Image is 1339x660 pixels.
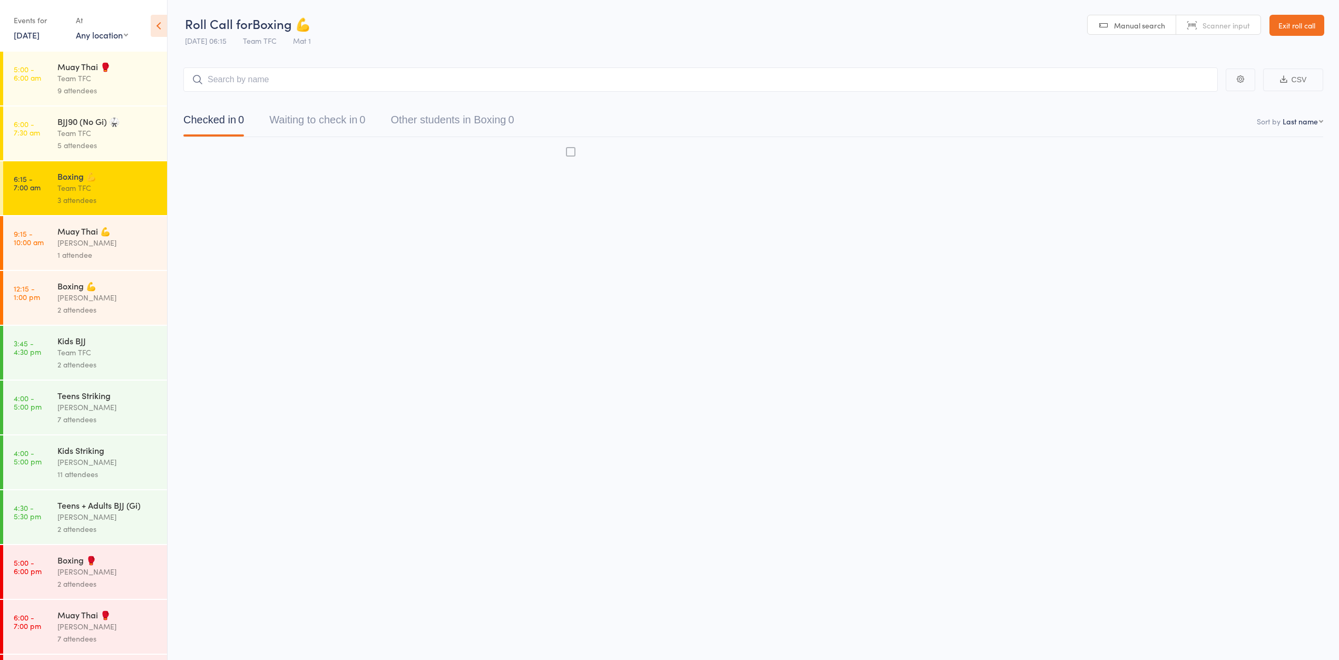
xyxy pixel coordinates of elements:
[359,114,365,125] div: 0
[3,435,167,489] a: 4:00 -5:00 pmKids Striking[PERSON_NAME]11 attendees
[183,109,244,137] button: Checked in0
[14,229,44,246] time: 9:15 - 10:00 am
[293,35,311,46] span: Mat 1
[57,346,158,358] div: Team TFC
[3,545,167,599] a: 5:00 -6:00 pmBoxing 🥊[PERSON_NAME]2 attendees
[57,127,158,139] div: Team TFC
[57,358,158,371] div: 2 attendees
[1269,15,1324,36] a: Exit roll call
[57,115,158,127] div: BJJ90 (No Gi) 🥋
[1283,116,1318,127] div: Last name
[185,35,227,46] span: [DATE] 06:15
[57,456,158,468] div: [PERSON_NAME]
[508,114,514,125] div: 0
[57,609,158,620] div: Muay Thai 🥊
[252,15,311,32] span: Boxing 💪
[57,304,158,316] div: 2 attendees
[57,170,158,182] div: Boxing 💪
[3,326,167,380] a: 3:45 -4:30 pmKids BJJTeam TFC2 attendees
[238,114,244,125] div: 0
[14,174,41,191] time: 6:15 - 7:00 am
[3,216,167,270] a: 9:15 -10:00 amMuay Thai 💪[PERSON_NAME]1 attendee
[57,249,158,261] div: 1 attendee
[14,120,40,137] time: 6:00 - 7:30 am
[57,139,158,151] div: 5 attendees
[76,12,128,29] div: At
[57,225,158,237] div: Muay Thai 💪
[57,72,158,84] div: Team TFC
[3,52,167,105] a: 5:00 -6:00 amMuay Thai 🥊Team TFC9 attendees
[14,449,42,465] time: 4:00 - 5:00 pm
[14,558,42,575] time: 5:00 - 6:00 pm
[57,413,158,425] div: 7 attendees
[3,490,167,544] a: 4:30 -5:30 pmTeens + Adults BJJ (Gi)[PERSON_NAME]2 attendees
[14,394,42,411] time: 4:00 - 5:00 pm
[185,15,252,32] span: Roll Call for
[269,109,365,137] button: Waiting to check in0
[390,109,514,137] button: Other students in Boxing0
[57,511,158,523] div: [PERSON_NAME]
[57,280,158,292] div: Boxing 💪
[57,499,158,511] div: Teens + Adults BJJ (Gi)
[57,620,158,633] div: [PERSON_NAME]
[57,84,158,96] div: 9 attendees
[14,12,65,29] div: Events for
[57,292,158,304] div: [PERSON_NAME]
[76,29,128,41] div: Any location
[14,613,41,630] time: 6:00 - 7:00 pm
[57,468,158,480] div: 11 attendees
[1263,69,1323,91] button: CSV
[57,566,158,578] div: [PERSON_NAME]
[57,633,158,645] div: 7 attendees
[14,65,41,82] time: 5:00 - 6:00 am
[1203,20,1250,31] span: Scanner input
[57,237,158,249] div: [PERSON_NAME]
[57,61,158,72] div: Muay Thai 🥊
[57,182,158,194] div: Team TFC
[183,67,1218,92] input: Search by name
[57,578,158,590] div: 2 attendees
[14,503,41,520] time: 4:30 - 5:30 pm
[3,600,167,654] a: 6:00 -7:00 pmMuay Thai 🥊[PERSON_NAME]7 attendees
[3,381,167,434] a: 4:00 -5:00 pmTeens Striking[PERSON_NAME]7 attendees
[1257,116,1281,127] label: Sort by
[243,35,277,46] span: Team TFC
[57,444,158,456] div: Kids Striking
[14,339,41,356] time: 3:45 - 4:30 pm
[57,335,158,346] div: Kids BJJ
[3,161,167,215] a: 6:15 -7:00 amBoxing 💪Team TFC3 attendees
[3,106,167,160] a: 6:00 -7:30 amBJJ90 (No Gi) 🥋Team TFC5 attendees
[3,271,167,325] a: 12:15 -1:00 pmBoxing 💪[PERSON_NAME]2 attendees
[14,284,40,301] time: 12:15 - 1:00 pm
[57,523,158,535] div: 2 attendees
[1114,20,1165,31] span: Manual search
[57,401,158,413] div: [PERSON_NAME]
[57,554,158,566] div: Boxing 🥊
[57,194,158,206] div: 3 attendees
[14,29,40,41] a: [DATE]
[57,390,158,401] div: Teens Striking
